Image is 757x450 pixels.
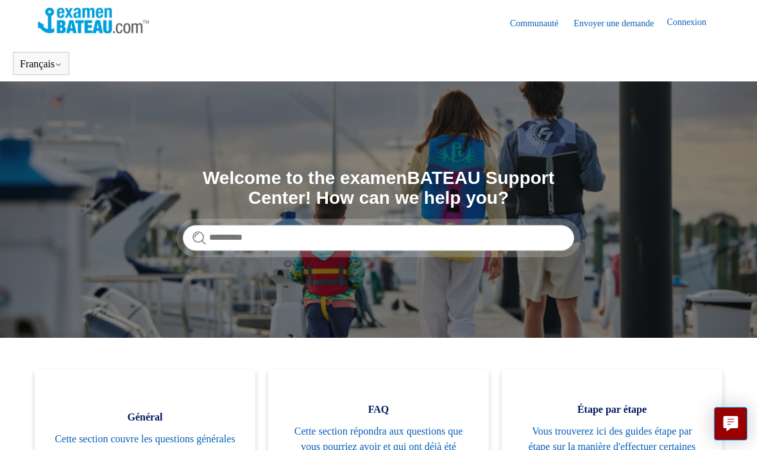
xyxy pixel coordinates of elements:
input: Rechercher [183,225,574,251]
a: Envoyer une demande [574,17,667,30]
span: Général [54,410,236,425]
a: Connexion [667,15,719,31]
h1: Welcome to the examenBATEAU Support Center! How can we help you? [183,169,574,208]
img: Page d’accueil du Centre d’aide Examen Bateau [38,8,149,33]
button: Live chat [714,407,747,440]
button: Français [20,58,62,70]
span: Étape par étape [521,402,703,417]
span: FAQ [287,402,470,417]
a: Communauté [510,17,571,30]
